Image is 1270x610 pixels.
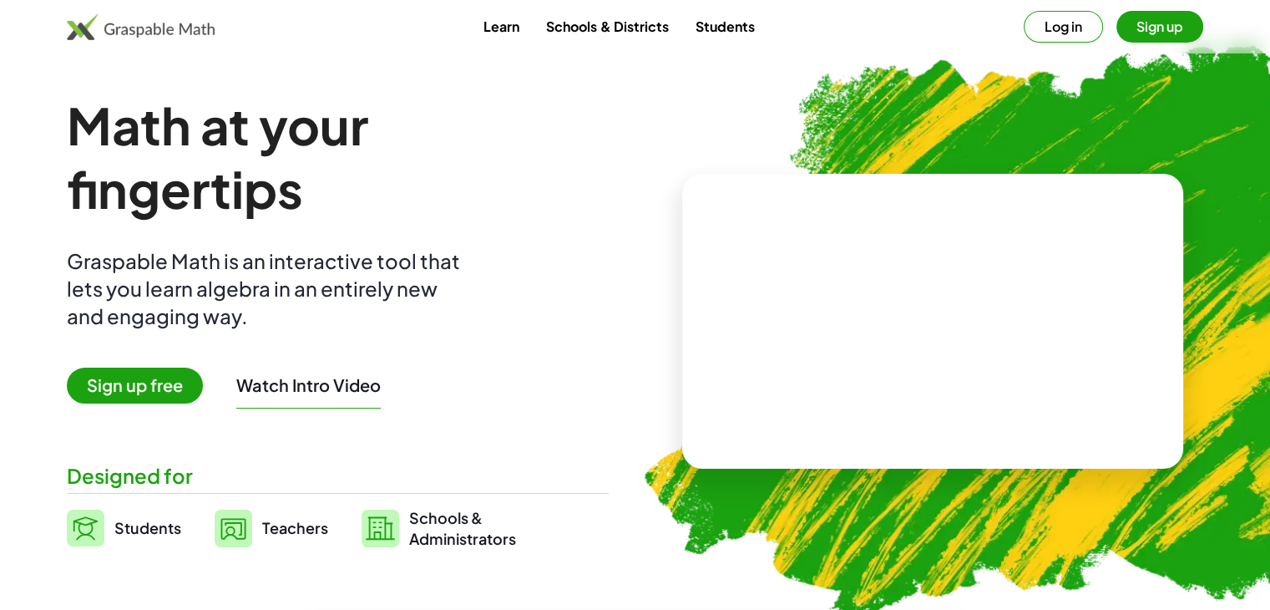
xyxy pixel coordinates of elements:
div: Designed for [67,462,609,490]
span: Sign up free [67,368,203,404]
div: Graspable Math is an interactive tool that lets you learn algebra in an entirely new and engaging... [67,247,468,330]
a: Learn [470,11,533,42]
span: Teachers [262,518,328,537]
img: svg%3e [67,510,104,546]
button: Log in [1024,11,1103,43]
video: What is this? This is dynamic math notation. Dynamic math notation plays a central role in how Gr... [807,259,1058,384]
span: Schools & Administrators [409,507,516,549]
a: Teachers [215,507,328,549]
img: svg%3e [362,510,399,547]
button: Watch Intro Video [236,374,381,396]
img: svg%3e [215,510,252,547]
a: Students [681,11,767,42]
span: Students [114,518,181,537]
button: Sign up [1116,11,1203,43]
a: Schools & Districts [533,11,681,42]
a: Schools &Administrators [362,507,516,549]
h1: Math at your fingertips [67,94,598,221]
a: Students [67,507,181,549]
